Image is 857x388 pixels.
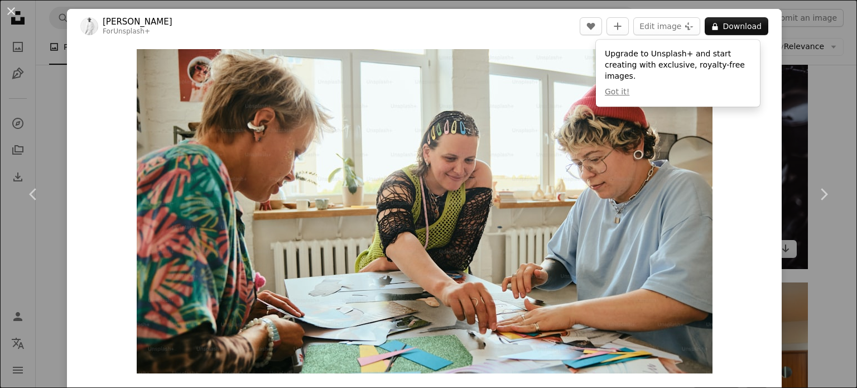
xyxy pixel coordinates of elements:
button: Like [580,17,602,35]
div: For [103,27,172,36]
div: Upgrade to Unsplash+ and start creating with exclusive, royalty-free images. [596,40,760,107]
a: Next [790,141,857,248]
a: [PERSON_NAME] [103,16,172,27]
img: Go to Andrej Lišakov's profile [80,17,98,35]
img: Three women gathered around a table with papers. [137,49,712,373]
button: Add to Collection [606,17,629,35]
button: Download [705,17,768,35]
button: Edit image [633,17,700,35]
button: Got it! [605,87,629,98]
button: Zoom in on this image [137,49,712,373]
a: Unsplash+ [113,27,150,35]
